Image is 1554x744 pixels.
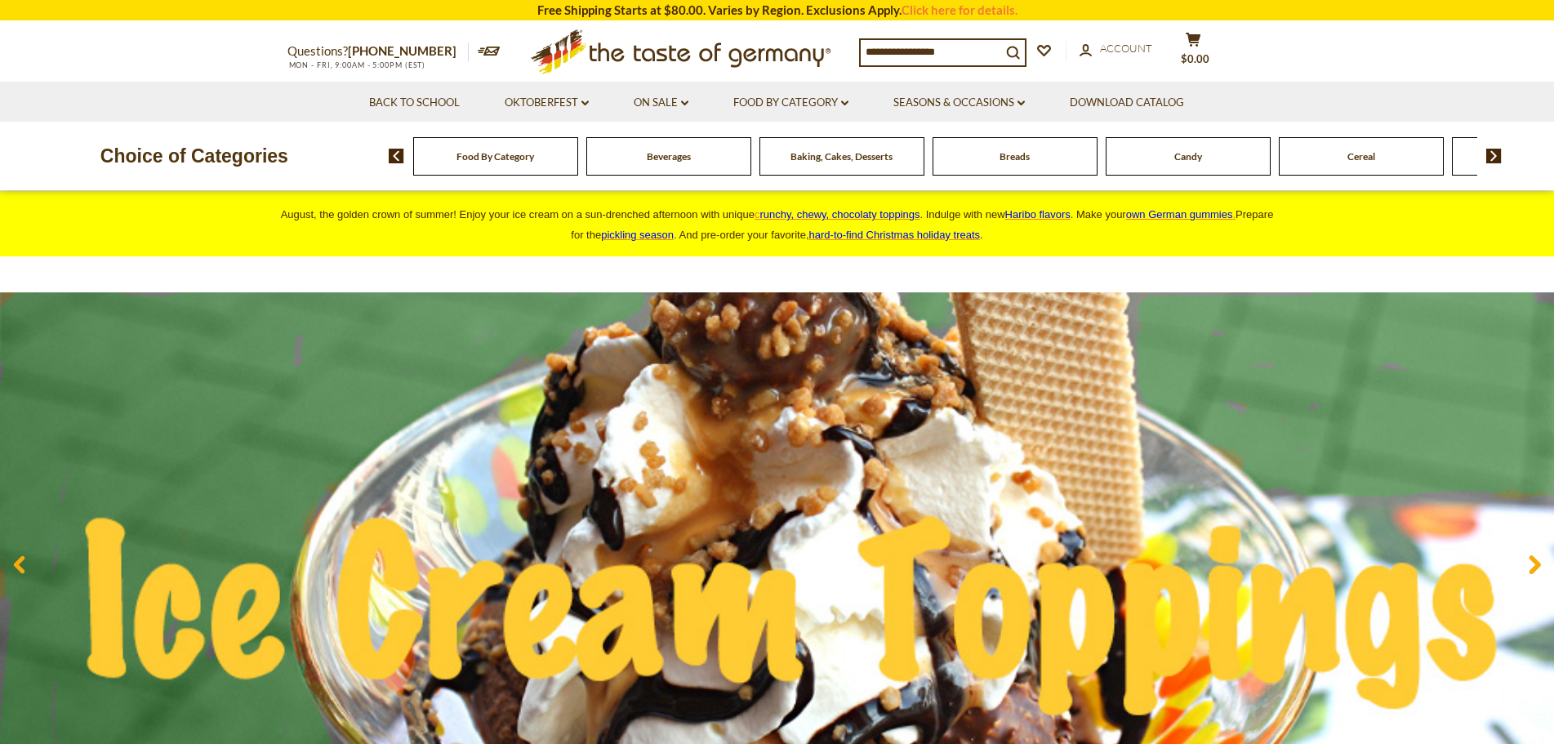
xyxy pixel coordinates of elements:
[1181,52,1209,65] span: $0.00
[1000,150,1030,163] a: Breads
[1080,40,1152,58] a: Account
[1169,32,1218,73] button: $0.00
[759,208,919,221] span: runchy, chewy, chocolaty toppings
[505,94,589,112] a: Oktoberfest
[809,229,983,241] span: .
[902,2,1017,17] a: Click here for details.
[1347,150,1375,163] a: Cereal
[601,229,674,241] a: pickling season
[456,150,534,163] a: Food By Category
[1070,94,1184,112] a: Download Catalog
[348,43,456,58] a: [PHONE_NUMBER]
[733,94,848,112] a: Food By Category
[1100,42,1152,55] span: Account
[1126,208,1236,221] a: own German gummies.
[893,94,1025,112] a: Seasons & Occasions
[1174,150,1202,163] a: Candy
[634,94,688,112] a: On Sale
[1486,149,1502,163] img: next arrow
[647,150,691,163] a: Beverages
[790,150,893,163] a: Baking, Cakes, Desserts
[287,41,469,62] p: Questions?
[1005,208,1071,221] a: Haribo flavors
[281,208,1274,241] span: August, the golden crown of summer! Enjoy your ice cream on a sun-drenched afternoon with unique ...
[389,149,404,163] img: previous arrow
[1126,208,1233,221] span: own German gummies
[755,208,920,221] a: crunchy, chewy, chocolaty toppings
[287,60,426,69] span: MON - FRI, 9:00AM - 5:00PM (EST)
[369,94,460,112] a: Back to School
[809,229,981,241] a: hard-to-find Christmas holiday treats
